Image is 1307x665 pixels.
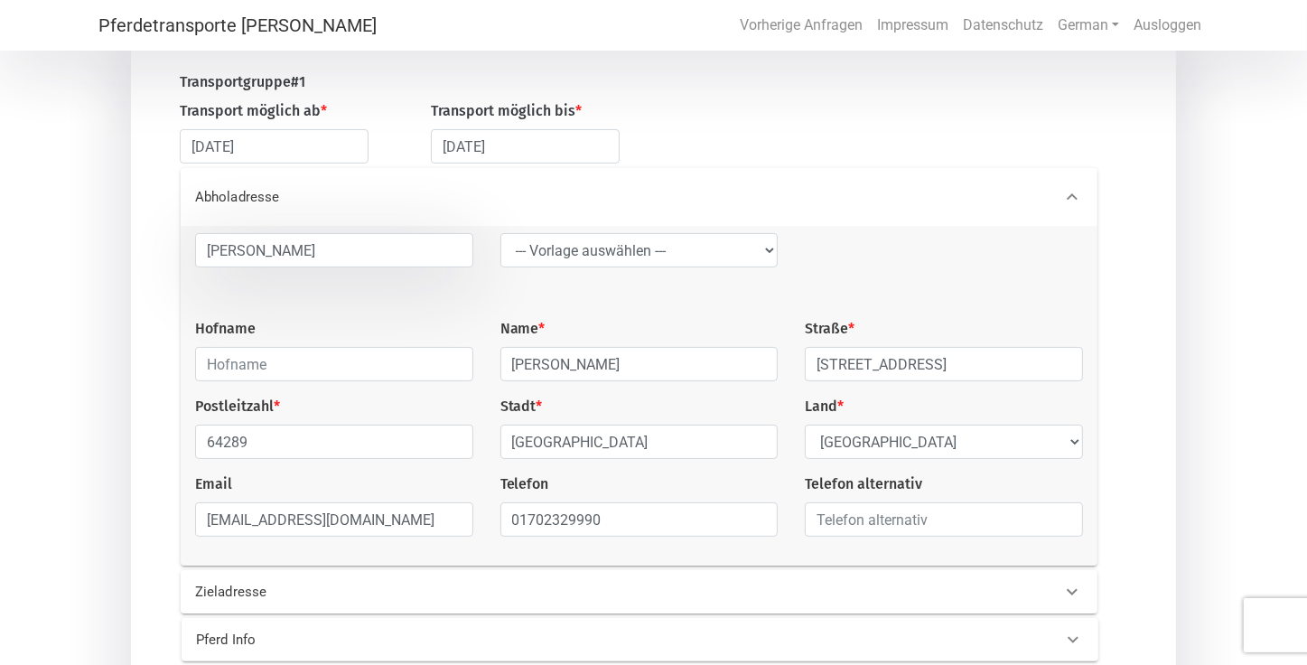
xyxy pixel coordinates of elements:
input: Ort mit Google Maps suchen [195,233,473,267]
label: Transport möglich ab [180,100,327,122]
label: Transport möglich bis [431,100,582,122]
label: Land [805,396,844,417]
label: Postleitzahl [195,396,280,417]
p: Zieladresse [195,582,596,603]
input: Hofname [195,347,473,381]
label: Telefon [500,473,549,495]
label: Stadt [500,396,543,417]
label: Name [500,318,546,340]
div: Abholadresse [181,168,1097,226]
input: Email [195,502,473,537]
input: Stadt [500,425,779,459]
input: Telefon alternativ [805,502,1083,537]
a: Pferdetransporte [PERSON_NAME] [98,7,377,43]
label: Telefon alternativ [805,473,922,495]
div: Pferd Info [182,618,1098,661]
div: Zieladresse [181,570,1097,613]
div: Abholadresse [181,226,1097,566]
input: Postleitzahl [195,425,473,459]
input: Telefon [500,502,779,537]
p: Abholadresse [195,187,596,208]
input: Datum auswählen [180,129,369,164]
a: Vorherige Anfragen [733,7,870,43]
label: Email [195,473,232,495]
a: German [1050,7,1126,43]
a: Impressum [870,7,956,43]
a: Datenschutz [956,7,1050,43]
input: Datum auswählen [431,129,620,164]
a: Ausloggen [1126,7,1209,43]
input: Name [500,347,779,381]
label: Hofname [195,318,256,340]
p: Pferd Info [196,630,597,651]
input: Straße [805,347,1083,381]
label: Straße [805,318,854,340]
label: Transportgruppe # 1 [180,71,305,93]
